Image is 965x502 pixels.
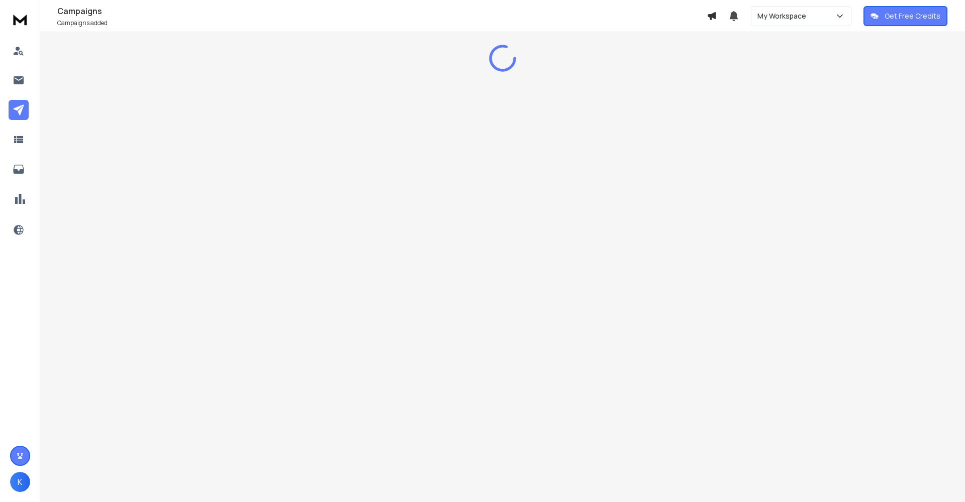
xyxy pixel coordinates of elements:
button: Get Free Credits [863,6,947,26]
p: My Workspace [757,11,810,21]
p: Get Free Credits [885,11,940,21]
button: K [10,472,30,492]
img: logo [10,10,30,29]
h1: Campaigns [57,5,707,17]
p: Campaigns added [57,19,707,27]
